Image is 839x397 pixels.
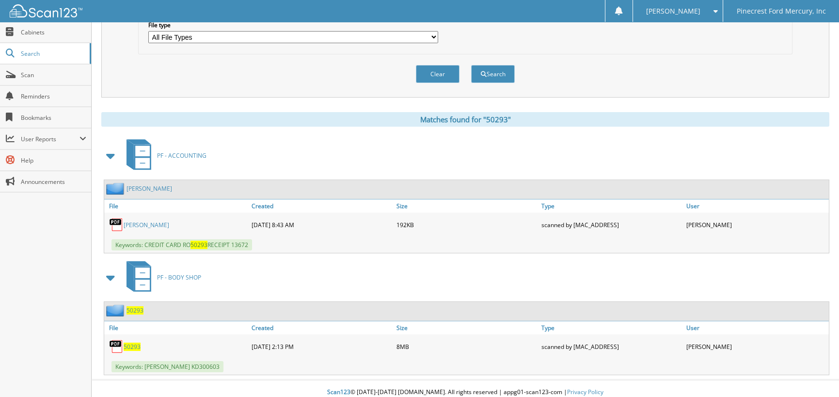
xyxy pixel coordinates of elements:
div: Matches found for "50293" [101,112,829,127]
a: Created [249,199,394,213]
img: PDF.png [109,339,124,354]
a: Created [249,321,394,334]
span: Pinecrest Ford Mercury, Inc [737,8,826,14]
a: User [684,199,829,213]
span: Keywords: CREDIT CARD RO RECEIPT 13672 [111,239,252,250]
a: 50293 [124,343,141,351]
span: Announcements [21,178,86,186]
div: [PERSON_NAME] [684,337,829,356]
a: 50293 [127,306,143,314]
img: scan123-logo-white.svg [10,4,82,17]
button: Search [471,65,515,83]
div: 192KB [394,215,539,234]
button: Clear [416,65,459,83]
a: File [104,321,249,334]
a: [PERSON_NAME] [127,184,172,193]
span: PF - ACCOUNTING [157,151,206,160]
span: Search [21,50,85,58]
span: Cabinets [21,28,86,36]
div: 8MB [394,337,539,356]
div: [PERSON_NAME] [684,215,829,234]
a: Size [394,199,539,213]
a: Type [539,321,684,334]
div: scanned by [MAC_ADDRESS] [539,337,684,356]
iframe: Chat Widget [791,350,839,397]
span: PF - BODY SHOP [157,273,201,281]
div: scanned by [MAC_ADDRESS] [539,215,684,234]
a: Privacy Policy [567,388,603,396]
img: folder2.png [106,182,127,195]
span: Keywords: [PERSON_NAME] KD300603 [111,361,223,372]
span: Help [21,156,86,165]
a: PF - BODY SHOP [121,258,201,297]
span: Bookmarks [21,114,86,122]
span: [PERSON_NAME] [646,8,700,14]
a: User [684,321,829,334]
img: PDF.png [109,217,124,232]
div: [DATE] 8:43 AM [249,215,394,234]
a: File [104,199,249,213]
span: User Reports [21,135,79,143]
a: Type [539,199,684,213]
span: 50293 [190,241,207,249]
div: [DATE] 2:13 PM [249,337,394,356]
a: [PERSON_NAME] [124,221,169,229]
a: Size [394,321,539,334]
span: Reminders [21,92,86,100]
img: folder2.png [106,304,127,316]
a: PF - ACCOUNTING [121,136,206,175]
span: Scan123 [327,388,350,396]
span: Scan [21,71,86,79]
label: File type [148,21,438,29]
